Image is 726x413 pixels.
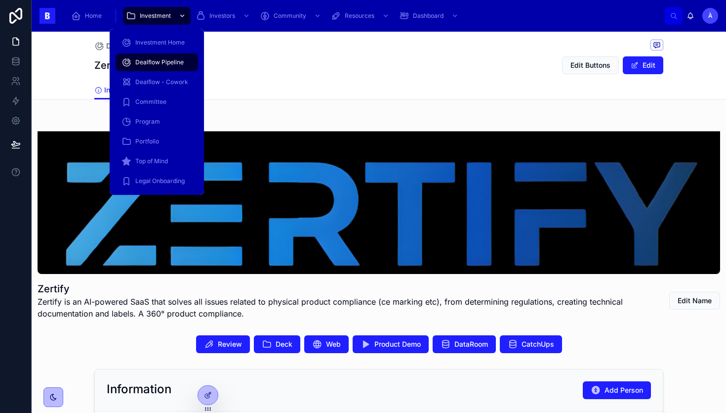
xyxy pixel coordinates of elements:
span: Home [85,12,102,20]
span: Top of Mind [135,157,168,165]
a: Home [68,7,109,25]
h2: Information [107,381,171,397]
span: Portfolio [135,138,159,145]
span: CatchUps [522,339,554,349]
a: Investment Home [116,34,198,51]
span: Investment [140,12,171,20]
span: Dealflow Pipeline [106,41,164,51]
a: Program [116,113,198,131]
a: Community [257,7,326,25]
a: Top of Mind [116,152,198,170]
h1: Zertify [38,282,646,296]
span: Deck [276,339,292,349]
span: Resources [345,12,374,20]
button: Add Person [583,381,651,399]
span: Dashboard [413,12,444,20]
a: Dealflow Pipeline [94,41,164,51]
a: Committee [116,93,198,111]
a: Portfolio [116,133,198,150]
a: Dealflow Pipeline [116,53,198,71]
span: Review [218,339,242,349]
a: Dashboard [396,7,463,25]
span: DataRoom [454,339,488,349]
button: Web [304,335,349,353]
span: Investment Home [135,39,185,46]
button: Edit Buttons [562,56,619,74]
button: Product Demo [353,335,429,353]
span: Zertify is an AI-powered SaaS that solves all issues related to physical product compliance (ce m... [38,296,646,320]
button: CatchUps [500,335,562,353]
span: À [708,12,713,20]
span: Community [274,12,306,20]
span: Add Person [605,385,643,395]
span: Information [104,85,141,95]
button: Edit Name [669,292,720,310]
span: Web [326,339,341,349]
a: Information [94,81,141,100]
span: Program [135,118,160,126]
a: Investment [123,7,191,25]
span: Investors [209,12,235,20]
span: Edit Buttons [570,60,610,70]
a: Resources [328,7,394,25]
button: DataRoom [433,335,496,353]
span: Dealflow - Cowork [135,78,188,86]
a: Legal Onboarding [116,172,198,190]
span: Legal Onboarding [135,177,185,185]
button: Deck [254,335,300,353]
button: Edit [623,56,663,74]
span: Product Demo [374,339,421,349]
img: App logo [40,8,55,24]
span: Edit Name [678,296,712,306]
button: Review [196,335,250,353]
h1: Zertify [94,58,126,72]
a: Dealflow - Cowork [116,73,198,91]
span: Dealflow Pipeline [135,58,184,66]
a: Investors [193,7,255,25]
div: scrollable content [63,5,665,27]
span: Committee [135,98,166,106]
